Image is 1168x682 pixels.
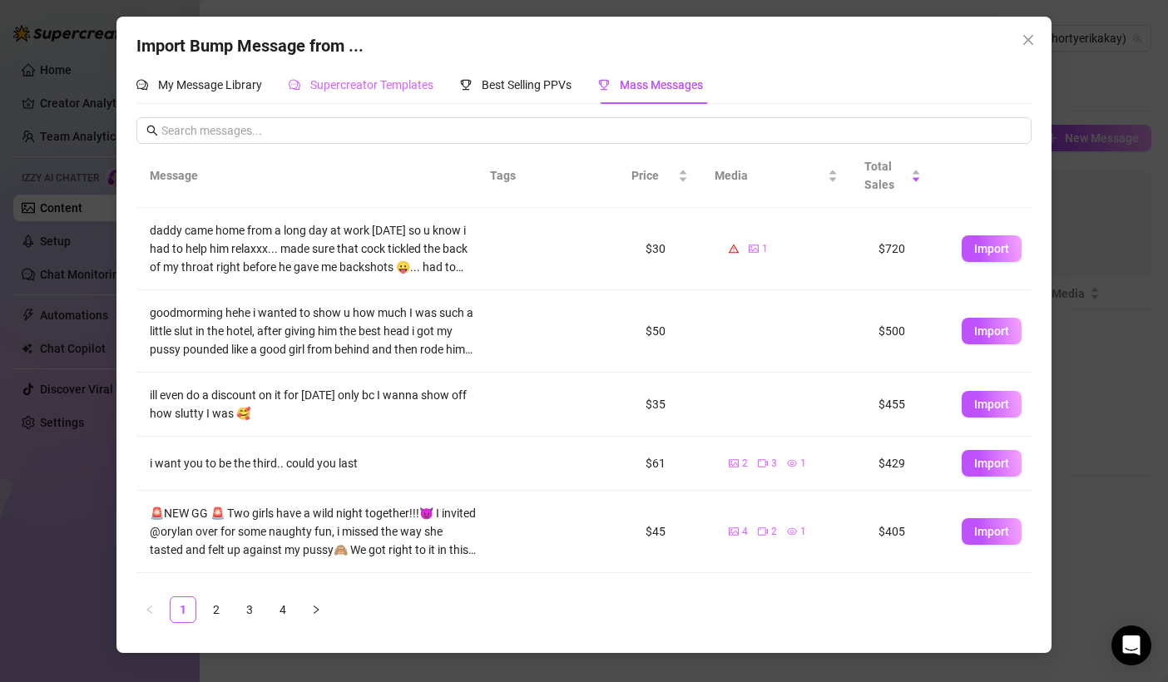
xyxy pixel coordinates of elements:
[865,373,948,437] td: $455
[136,36,364,56] span: Import Bump Message from ...
[1015,33,1042,47] span: Close
[632,491,715,573] td: $45
[715,166,824,185] span: Media
[962,450,1022,477] button: Import
[145,605,155,615] span: left
[762,241,768,257] span: 1
[974,324,1009,338] span: Import
[632,437,715,491] td: $61
[136,596,163,623] button: left
[270,596,296,623] li: 4
[136,596,163,623] li: Previous Page
[742,524,748,540] span: 4
[962,518,1022,545] button: Import
[800,456,806,472] span: 1
[865,437,948,491] td: $429
[865,208,948,290] td: $720
[311,605,321,615] span: right
[787,458,797,468] span: eye
[146,125,158,136] span: search
[632,573,715,655] td: $40
[150,454,477,472] div: i want you to be the third.. could you last
[477,144,577,208] th: Tags
[865,491,948,573] td: $405
[620,78,703,91] span: Mass Messages
[1015,27,1042,53] button: Close
[851,144,934,208] th: Total Sales
[237,597,262,622] a: 3
[974,525,1009,538] span: Import
[729,241,739,257] span: warning
[632,208,715,290] td: $30
[632,373,715,437] td: $35
[800,524,806,540] span: 1
[303,596,329,623] button: right
[771,524,777,540] span: 2
[136,79,148,91] span: comment
[270,597,295,622] a: 4
[303,596,329,623] li: Next Page
[787,526,797,536] span: eye
[962,235,1022,262] button: Import
[864,157,908,194] span: Total Sales
[974,457,1009,470] span: Import
[150,304,477,358] div: goodmorming hehe i wanted to show u how much I was such a little slut in the hotel, after giving ...
[865,573,948,655] td: $360
[701,144,851,208] th: Media
[1022,33,1035,47] span: close
[136,144,477,208] th: Message
[150,386,477,423] div: ill even do a discount on it for [DATE] only bc I wanna show off how slutty I was 🥰
[289,79,300,91] span: comment
[310,78,433,91] span: Supercreator Templates
[236,596,263,623] li: 3
[618,144,701,208] th: Price
[598,79,610,91] span: trophy
[631,166,675,185] span: Price
[482,78,572,91] span: Best Selling PPVs
[962,391,1022,418] button: Import
[729,526,739,536] span: picture
[203,596,230,623] li: 2
[161,121,1021,140] input: Search messages...
[460,79,472,91] span: trophy
[729,458,739,468] span: picture
[171,597,195,622] a: 1
[632,290,715,373] td: $50
[158,78,262,91] span: My Message Library
[742,456,748,472] span: 2
[749,244,759,254] span: picture
[758,458,768,468] span: video-camera
[962,318,1022,344] button: Import
[170,596,196,623] li: 1
[150,504,477,559] div: 🚨NEW GG 🚨 Two girls have a wild night together!!!😈 I invited @orylan over for some naughty fun, i...
[865,290,948,373] td: $500
[771,456,777,472] span: 3
[758,526,768,536] span: video-camera
[974,242,1009,255] span: Import
[974,398,1009,411] span: Import
[204,597,229,622] a: 2
[150,221,477,276] div: daddy came home from a long day at work [DATE] so u know i had to help him relaxxx... made sure t...
[1111,625,1151,665] div: Open Intercom Messenger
